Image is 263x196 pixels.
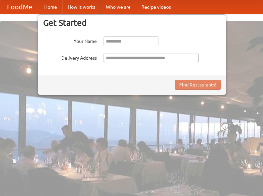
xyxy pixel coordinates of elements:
[136,0,176,14] a: Recipe videos
[0,0,39,14] a: FoodMe
[175,80,221,90] button: Find Restaurants!
[43,53,97,61] label: Delivery Address
[39,0,62,14] a: Home
[43,18,221,28] h3: Get Started
[101,0,136,14] a: Who we are
[62,0,101,14] a: How it works
[43,36,97,45] label: Your Name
